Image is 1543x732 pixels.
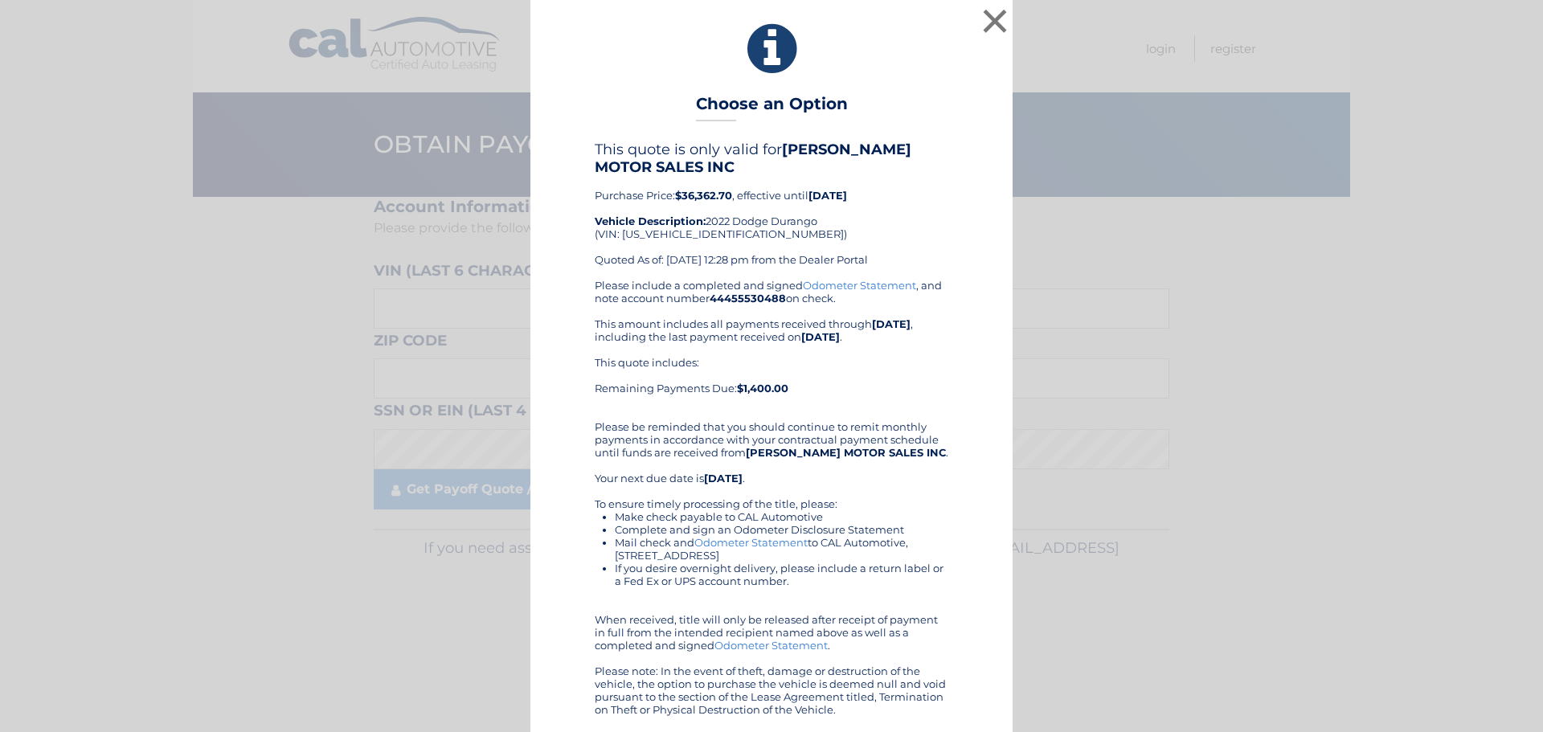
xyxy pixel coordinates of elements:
[808,189,847,202] b: [DATE]
[737,382,788,395] b: $1,400.00
[801,330,840,343] b: [DATE]
[696,94,848,122] h3: Choose an Option
[615,523,948,536] li: Complete and sign an Odometer Disclosure Statement
[595,215,706,227] strong: Vehicle Description:
[979,5,1011,37] button: ×
[803,279,916,292] a: Odometer Statement
[710,292,786,305] b: 44455530488
[704,472,743,485] b: [DATE]
[595,141,911,176] b: [PERSON_NAME] MOTOR SALES INC
[675,189,732,202] b: $36,362.70
[872,317,911,330] b: [DATE]
[615,510,948,523] li: Make check payable to CAL Automotive
[615,562,948,587] li: If you desire overnight delivery, please include a return label or a Fed Ex or UPS account number.
[714,639,828,652] a: Odometer Statement
[694,536,808,549] a: Odometer Statement
[746,446,946,459] b: [PERSON_NAME] MOTOR SALES INC
[595,279,948,716] div: Please include a completed and signed , and note account number on check. This amount includes al...
[595,141,948,176] h4: This quote is only valid for
[595,356,948,407] div: This quote includes: Remaining Payments Due:
[595,141,948,279] div: Purchase Price: , effective until 2022 Dodge Durango (VIN: [US_VEHICLE_IDENTIFICATION_NUMBER]) Qu...
[615,536,948,562] li: Mail check and to CAL Automotive, [STREET_ADDRESS]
